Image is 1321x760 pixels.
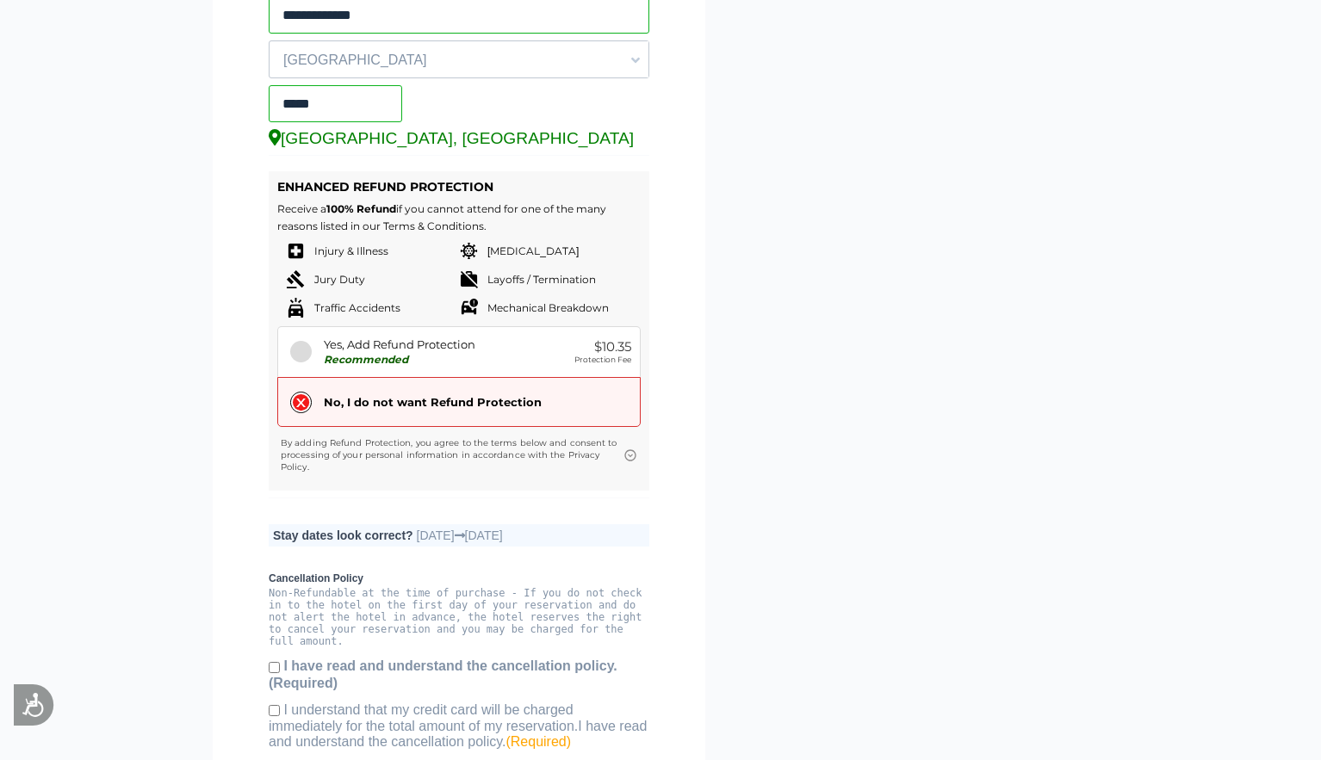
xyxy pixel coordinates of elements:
[270,46,648,75] span: [GEOGRAPHIC_DATA]
[269,676,338,690] span: (Required)
[269,572,649,584] b: Cancellation Policy
[269,587,649,647] pre: Non-Refundable at the time of purchase - If you do not check in to the hotel on the first day of ...
[269,662,280,673] input: I have read and understand the cancellation policy.(Required)
[269,702,647,749] label: I have read and understand the cancellation policy.
[269,129,649,148] div: [GEOGRAPHIC_DATA], [GEOGRAPHIC_DATA]
[273,528,413,542] b: Stay dates look correct?
[505,734,571,749] span: (Required)
[269,702,578,733] span: I understand that my credit card will be charged immediately for the total amount of my reservation.
[269,658,617,689] b: I have read and understand the cancellation policy.
[269,705,280,716] input: I understand that my credit card will be charged immediately for the total amount of my reservati...
[417,528,503,542] span: [DATE] [DATE]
